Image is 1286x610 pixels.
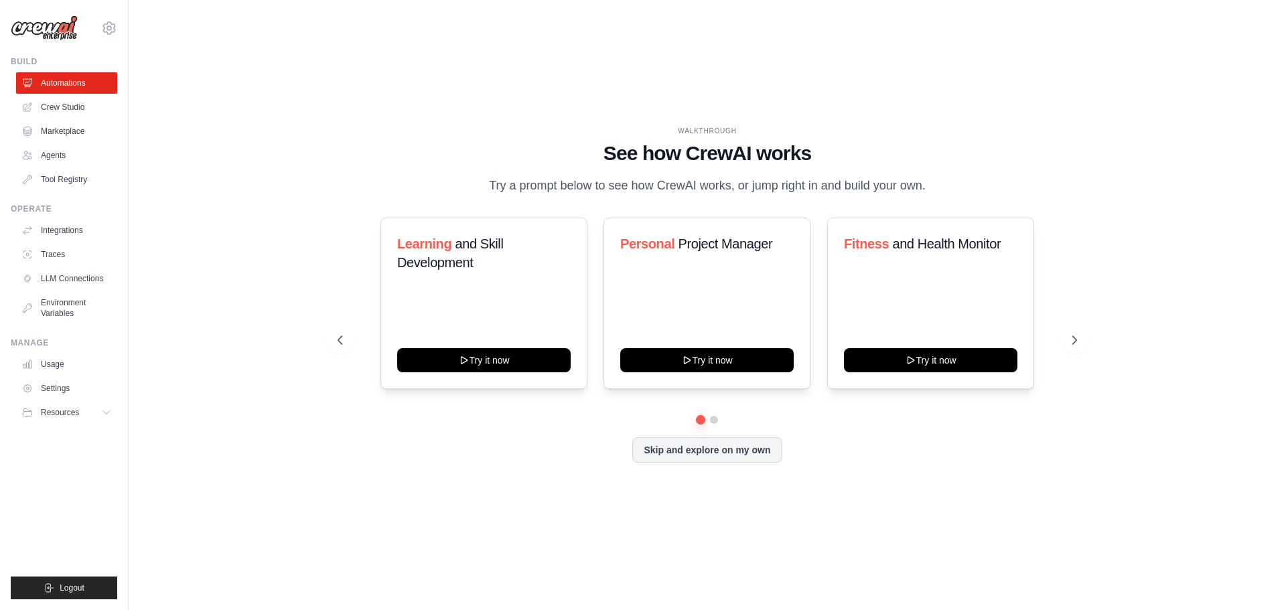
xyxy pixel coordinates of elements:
[892,236,1001,251] span: and Health Monitor
[620,348,794,372] button: Try it now
[16,292,117,324] a: Environment Variables
[16,244,117,265] a: Traces
[11,15,78,41] img: Logo
[16,72,117,94] a: Automations
[482,176,932,196] p: Try a prompt below to see how CrewAI works, or jump right in and build your own.
[632,437,782,463] button: Skip and explore on my own
[11,577,117,599] button: Logout
[16,169,117,190] a: Tool Registry
[397,236,503,270] span: and Skill Development
[41,407,79,418] span: Resources
[60,583,84,593] span: Logout
[844,348,1017,372] button: Try it now
[11,204,117,214] div: Operate
[16,96,117,118] a: Crew Studio
[620,236,674,251] span: Personal
[11,56,117,67] div: Build
[11,337,117,348] div: Manage
[397,236,451,251] span: Learning
[16,354,117,375] a: Usage
[16,145,117,166] a: Agents
[16,378,117,399] a: Settings
[397,348,571,372] button: Try it now
[16,121,117,142] a: Marketplace
[16,268,117,289] a: LLM Connections
[844,236,889,251] span: Fitness
[678,236,773,251] span: Project Manager
[16,220,117,241] a: Integrations
[338,126,1077,136] div: WALKTHROUGH
[338,141,1077,165] h1: See how CrewAI works
[16,402,117,423] button: Resources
